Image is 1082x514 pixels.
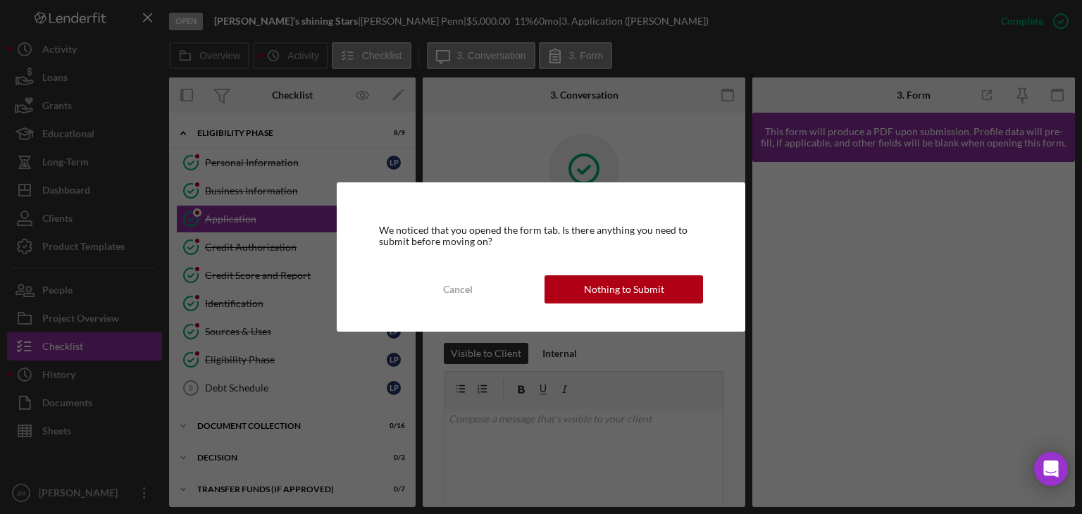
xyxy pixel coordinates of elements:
[379,275,537,303] button: Cancel
[379,225,704,247] div: We noticed that you opened the form tab. Is there anything you need to submit before moving on?
[584,275,664,303] div: Nothing to Submit
[443,275,473,303] div: Cancel
[1034,452,1068,486] div: Open Intercom Messenger
[545,275,703,303] button: Nothing to Submit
